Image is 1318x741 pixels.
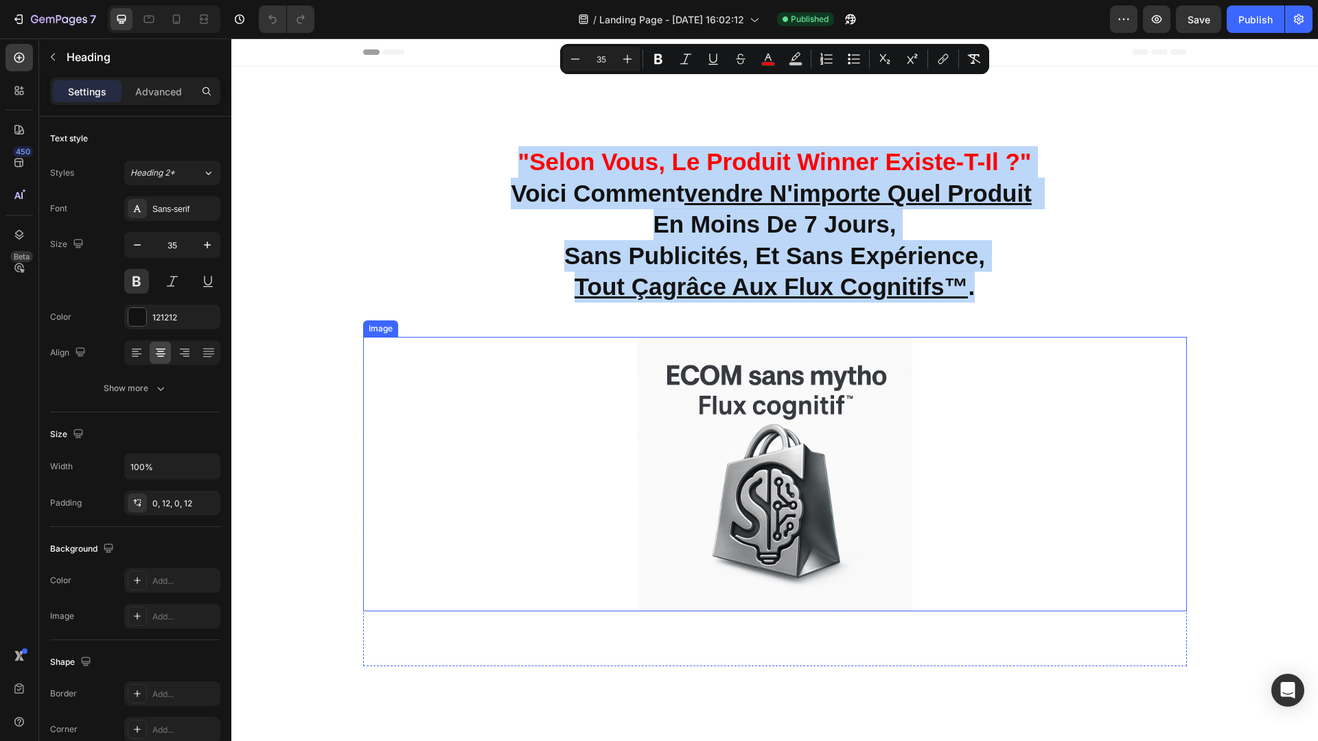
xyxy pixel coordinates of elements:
div: Corner [50,723,78,736]
button: Save [1176,5,1221,33]
div: Size [50,235,86,254]
u: grâce aux flux cognitifs™ [430,235,737,261]
input: Auto [125,454,220,479]
button: Publish [1227,5,1284,33]
span: Heading 2* [130,167,175,179]
div: Color [50,311,71,323]
div: Image [50,610,74,622]
div: Background [50,540,117,558]
u: tout ça [343,235,431,261]
button: Heading 2* [124,161,220,185]
div: Padding [50,497,82,509]
div: Editor contextual toolbar [560,44,989,74]
div: Open Intercom Messenger [1271,674,1304,707]
div: Width [50,460,73,473]
span: "selon vous, le produit winner existe-t-il ?" [287,110,800,137]
div: Add... [152,611,217,623]
img: gempages_569613225058895072-35a254a4-be69-4f93-883f-6c87538f0334.png [406,298,681,573]
div: 0, 12, 0, 12 [152,497,217,510]
div: Image [135,284,164,296]
div: Sans-serif [152,203,217,215]
div: Publish [1238,12,1273,27]
span: Published [791,13,829,25]
div: 450 [13,146,33,157]
div: Styles [50,167,74,179]
strong: . [430,235,743,261]
iframe: Design area [231,38,1318,741]
span: / [593,12,597,27]
p: Advanced [135,84,182,99]
u: vendre n'importe quel produit [453,141,800,168]
div: Show more [104,381,167,395]
button: 7 [5,5,102,33]
div: Size [50,425,86,444]
div: Font [50,202,67,215]
span: Save [1188,14,1210,25]
div: Add... [152,575,217,587]
div: Align [50,344,89,362]
div: Text style [50,132,88,145]
div: 121212 [152,311,217,324]
div: Border [50,687,77,700]
button: Show more [50,376,220,401]
div: Color [50,574,71,587]
div: Undo/Redo [259,5,314,33]
p: 7 [90,11,96,27]
p: Heading [67,49,215,65]
div: Add... [152,724,217,736]
div: Add... [152,688,217,701]
div: Shape [50,653,94,672]
p: Settings [68,84,106,99]
span: Landing Page - [DATE] 16:02:12 [599,12,744,27]
div: Beta [10,251,33,262]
